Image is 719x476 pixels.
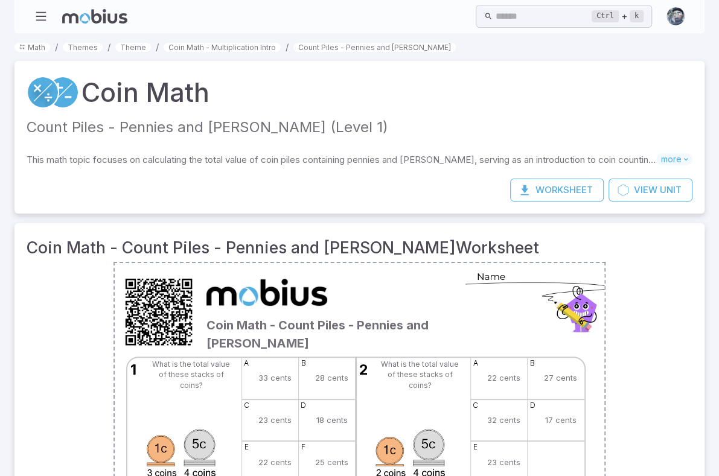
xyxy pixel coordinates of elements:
[592,10,619,22] kbd: Ctrl
[81,73,209,112] a: Coin Math
[115,43,151,52] a: Theme
[242,358,251,369] span: a
[592,9,644,24] div: +
[299,358,308,369] span: b
[487,372,520,384] td: 22 cents
[55,40,58,54] li: /
[316,414,347,426] td: 18 cents
[487,457,520,468] td: 23 cents
[471,358,480,369] span: a
[630,10,644,22] kbd: k
[258,414,292,426] td: 23 cents
[206,273,327,312] img: Mobius Math Academy logo
[286,40,289,54] li: /
[27,76,59,109] a: Multiply/Divide
[130,359,136,380] span: 1
[258,372,292,384] td: 33 cents
[471,400,480,411] span: c
[152,359,231,391] td: What is the total value of these stacks of coins?
[462,273,616,333] img: NamePentagon.png
[14,43,50,52] a: Math
[46,76,79,109] a: Addition and Subtraction
[609,179,692,202] a: ViewUnit
[27,116,692,139] p: Count Piles - Pennies and [PERSON_NAME] (Level 1)
[510,179,604,202] button: Worksheet
[666,7,685,25] img: andrew.jpg
[528,358,537,369] span: b
[14,40,705,54] nav: breadcrumb
[359,359,368,380] span: 2
[315,457,348,468] td: 25 cents
[63,43,103,52] a: Themes
[471,442,480,452] span: e
[27,235,692,259] h3: Coin Math - Count Piles - Pennies and [PERSON_NAME] Worksheet
[156,40,159,54] li: /
[107,40,110,54] li: /
[299,400,308,411] span: d
[27,153,656,167] p: This math topic focuses on calculating the total value of coin piles containing pennies and [PERS...
[544,372,577,384] td: 27 cents
[380,359,460,391] td: What is the total value of these stacks of coins?
[293,43,456,52] a: Count Piles - Pennies and [PERSON_NAME]
[634,183,657,197] span: View
[315,372,348,384] td: 28 cents
[487,414,520,426] td: 32 cents
[203,270,458,352] div: Coin Math - Count Piles - Pennies and [PERSON_NAME]
[528,400,537,411] span: d
[299,442,308,452] span: f
[545,414,577,426] td: 17 cents
[258,457,292,468] td: 22 cents
[242,400,251,411] span: c
[242,442,251,452] span: e
[164,43,281,52] a: Coin Math - Multiplication Intro
[660,183,682,197] span: Unit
